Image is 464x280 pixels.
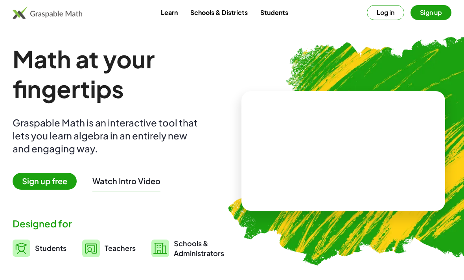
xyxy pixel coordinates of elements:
[13,173,77,190] span: Sign up free
[105,243,136,253] span: Teachers
[411,5,451,20] button: Sign up
[254,5,295,20] a: Students
[13,240,30,257] img: svg%3e
[35,243,66,253] span: Students
[155,5,184,20] a: Learn
[367,5,404,20] button: Log in
[82,240,100,257] img: svg%3e
[151,240,169,257] img: svg%3e
[13,238,66,258] a: Students
[82,238,136,258] a: Teachers
[184,5,254,20] a: Schools & Districts
[151,238,224,258] a: Schools &Administrators
[13,116,201,155] div: Graspable Math is an interactive tool that lets you learn algebra in an entirely new and engaging...
[13,217,229,230] div: Designed for
[284,121,402,180] video: What is this? This is dynamic math notation. Dynamic math notation plays a central role in how Gr...
[13,44,229,104] h1: Math at your fingertips
[174,238,224,258] span: Schools & Administrators
[92,176,160,186] button: Watch Intro Video
[302,8,456,108] iframe: กล่องโต้ตอบลงชื่อเข้าใช้ด้วย Google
